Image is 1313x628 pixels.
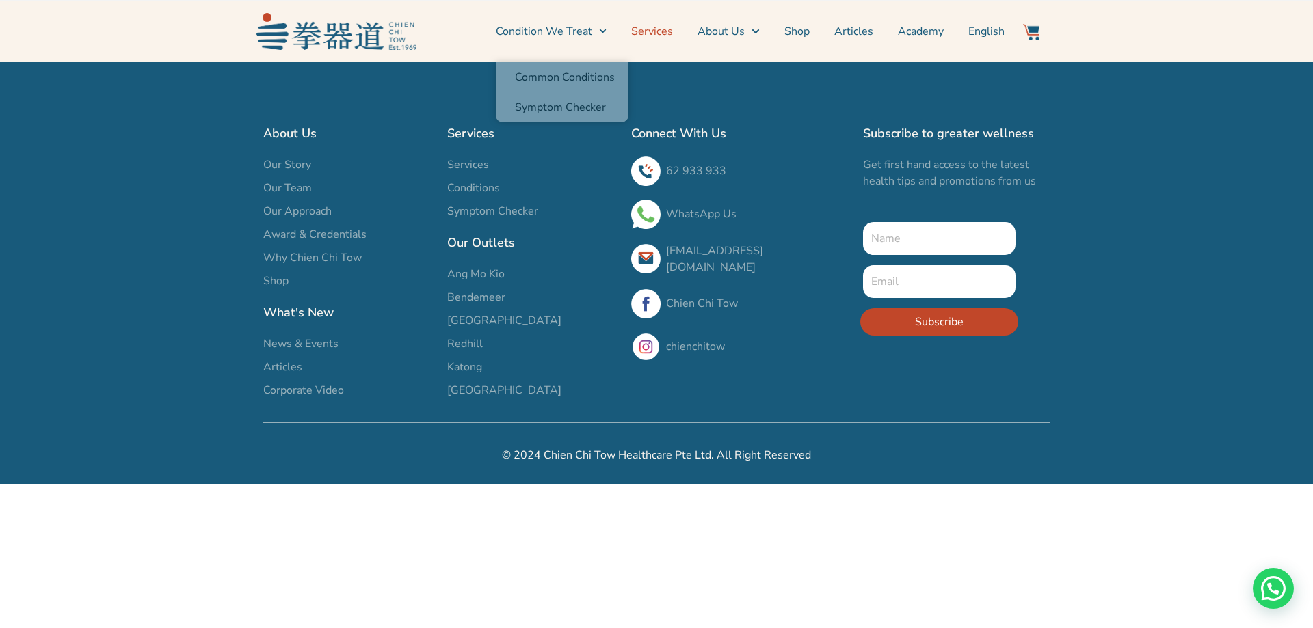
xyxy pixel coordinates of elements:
a: Services [447,156,618,173]
span: Corporate Video [263,382,344,398]
span: [GEOGRAPHIC_DATA] [447,382,561,398]
span: [GEOGRAPHIC_DATA] [447,312,561,329]
span: Services [447,156,489,173]
a: Symptom Checker [447,203,618,219]
a: Condition We Treat [496,14,607,49]
h2: Connect With Us [631,124,849,143]
a: Shop [784,14,810,49]
p: Get first hand access to the latest health tips and promotions from us [863,156,1050,189]
span: Redhill [447,336,483,352]
span: Our Story [263,156,311,173]
span: Award & Credentials [263,226,367,243]
span: Ang Mo Kio [447,266,505,282]
a: Chien Chi Tow [666,296,738,311]
a: WhatsApp Us [666,206,737,221]
span: Our Approach [263,203,332,219]
a: Ang Mo Kio [447,266,618,282]
span: Bendemeer [447,289,505,305]
h2: What's New [263,303,434,322]
a: Our Team [263,180,434,196]
button: Subscribe [860,308,1018,336]
a: chienchitow [666,339,725,354]
nav: Menu [423,14,1005,49]
a: [GEOGRAPHIC_DATA] [447,312,618,329]
a: Bendemeer [447,289,618,305]
div: Need help? WhatsApp contact [1253,568,1294,609]
span: Conditions [447,180,500,196]
a: [EMAIL_ADDRESS][DOMAIN_NAME] [666,243,763,275]
a: Katong [447,359,618,375]
a: Academy [898,14,944,49]
img: Website Icon-03 [1023,24,1039,40]
form: New Form [863,222,1016,346]
a: Our Story [263,156,434,173]
a: 62 933 933 [666,163,726,178]
span: English [968,23,1005,40]
h2: About Us [263,124,434,143]
h2: Services [447,124,618,143]
a: [GEOGRAPHIC_DATA] [447,382,618,398]
input: Name [863,222,1016,255]
ul: Condition We Treat [496,62,628,122]
span: Symptom Checker [447,203,538,219]
a: Shop [263,273,434,289]
h2: Subscribe to greater wellness [863,124,1050,143]
input: Email [863,265,1016,298]
a: Articles [834,14,873,49]
a: News & Events [263,336,434,352]
a: Conditions [447,180,618,196]
span: Subscribe [915,314,964,330]
h2: © 2024 Chien Chi Tow Healthcare Pte Ltd. All Right Reserved [263,447,1050,463]
a: Services [631,14,673,49]
a: Symptom Checker [496,92,628,122]
a: Switch to English [968,14,1005,49]
a: Redhill [447,336,618,352]
a: Corporate Video [263,382,434,398]
span: News & Events [263,336,339,352]
span: Articles [263,359,302,375]
a: Articles [263,359,434,375]
a: Our Approach [263,203,434,219]
span: Shop [263,273,289,289]
span: Our Team [263,180,312,196]
a: Common Conditions [496,62,628,92]
span: Katong [447,359,482,375]
a: About Us [698,14,759,49]
a: Why Chien Chi Tow [263,249,434,266]
h2: Our Outlets [447,233,618,252]
span: Why Chien Chi Tow [263,249,362,266]
a: Award & Credentials [263,226,434,243]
